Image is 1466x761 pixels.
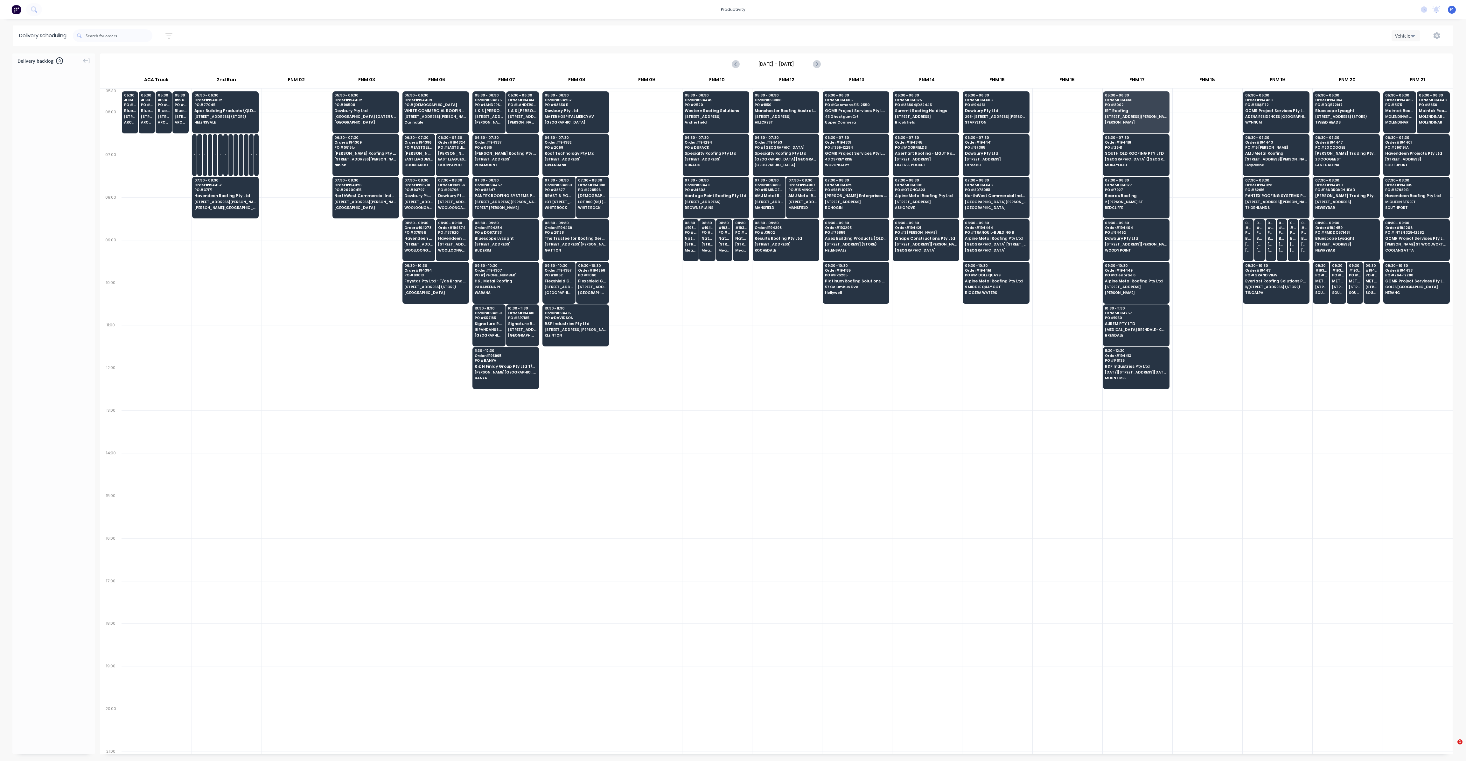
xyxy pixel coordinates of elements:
span: Order # 194267 [545,98,606,102]
span: PO # 355-12284 [825,146,887,149]
span: [STREET_ADDRESS][PERSON_NAME] (STORE) [141,115,153,118]
span: Order # 194002 [194,98,256,102]
span: [PERSON_NAME] Roofing Pty Ltd [475,151,536,155]
span: [STREET_ADDRESS][PERSON_NAME] ([GEOGRAPHIC_DATA]) [404,115,466,118]
span: 06:30 - 07:30 [438,136,467,139]
div: FNM 07 [472,74,541,88]
span: HILLCREST [755,120,816,124]
span: 29 CORYMBIA PL (STORE) [251,157,252,161]
span: 06:30 - 07:30 [1385,136,1447,139]
span: ARCHERFIELD [141,120,153,124]
div: productivity [718,5,749,14]
div: Vehicle [1395,32,1414,39]
span: [STREET_ADDRESS][PERSON_NAME] [1105,115,1167,118]
span: Dowbury Pty Ltd [334,109,396,113]
span: 0 [56,57,63,64]
span: 06:30 - 07:30 [334,136,396,139]
input: Search for orders [86,29,152,42]
span: Order # 194309 [334,140,396,144]
span: PO # 16 [PERSON_NAME] [1245,146,1307,149]
span: Order # 194331 [825,140,887,144]
div: FNM 19 [1242,74,1312,88]
div: FNM 17 [1102,74,1172,88]
span: Order # 194375 [475,98,503,102]
span: Order # 194438 [1245,98,1307,102]
span: Specialty Roofing Pty Ltd [685,151,746,155]
span: [STREET_ADDRESS] [895,115,957,118]
span: Order # 194445 [685,98,746,102]
span: [STREET_ADDRESS] [965,157,1027,161]
span: Dowbury Pty Ltd [545,109,606,113]
span: 06:30 [194,136,195,139]
span: [STREET_ADDRESS][PERSON_NAME] (STORE) [124,115,136,118]
span: PO # 0515 b [334,146,396,149]
span: 06:30 - 07:30 [1315,136,1377,139]
span: L & S [PERSON_NAME] Plumbing & Drainage (Samwood Industries Pty Ltd) [508,109,537,113]
span: PO # DQ572147 [1315,103,1377,107]
span: 29 CORYMBIA PL (STORE) [225,157,226,161]
span: 06:30 - 07:30 [1245,136,1307,139]
span: GCMR Project Services Pty Ltd [1245,109,1307,113]
span: 06:30 [225,136,226,139]
span: 06:30 - 07:30 [965,136,1027,139]
span: PO # Coomera 315-2550 [825,103,887,107]
span: STAPYLTON [965,120,1027,124]
span: 06:30 - 07:30 [685,136,746,139]
span: PO # EASTS LEAGUES [404,146,433,149]
div: FNM 15 [962,74,1032,88]
div: ACA Truck [121,74,191,88]
span: [STREET_ADDRESS] [895,157,957,161]
span: 05:30 - 06:30 [1315,93,1377,97]
span: 29 CORYMBIA PL (STORE) [194,157,195,161]
span: IRT Roofing [1105,109,1167,113]
span: Order # 194460 [1105,98,1167,102]
span: MOLENDINAR STORAGE 2A INDUSTRIAL AV [1385,115,1414,118]
span: 298-[STREET_ADDRESS][PERSON_NAME] (VISY) [965,115,1027,118]
span: PO # 77045 [194,103,256,107]
span: Order # 194405 [825,98,887,102]
span: Order # 194453 [755,140,816,144]
span: Archerfield [685,120,746,124]
span: [STREET_ADDRESS][PERSON_NAME] [334,157,396,161]
span: [STREET_ADDRESS] (STORE) [1315,115,1377,118]
span: PO # 93650 B [545,103,606,107]
span: 05:30 - 06:30 [1419,93,1448,97]
span: Specialty Roofing Pty Ltd [755,151,816,155]
span: Carindale [404,120,466,124]
span: Order # 194441 [965,140,1027,144]
div: FNM 14 [892,74,962,88]
span: PO # 20924 [194,146,195,149]
span: [STREET_ADDRESS] [475,157,536,161]
span: 1 [1457,739,1463,744]
div: FNM 02 [262,74,331,88]
span: [PERSON_NAME] Roofing Pty Ltd [334,151,396,155]
span: Order # 194364 [1315,98,1377,102]
span: Apex Building Products (QLD) Pty Ltd [194,109,256,113]
span: [GEOGRAPHIC_DATA] [545,120,606,124]
span: WYNNUM [1245,120,1307,124]
span: Order # 194416 [1105,140,1167,144]
span: Aberhart Roofing - MGJT Roofing Pty Ltd [895,151,957,155]
div: 06:00 [100,108,122,151]
span: Apollo Home Improvement (QLD) Pty Ltd [251,151,252,155]
div: FNM 10 [682,74,751,88]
